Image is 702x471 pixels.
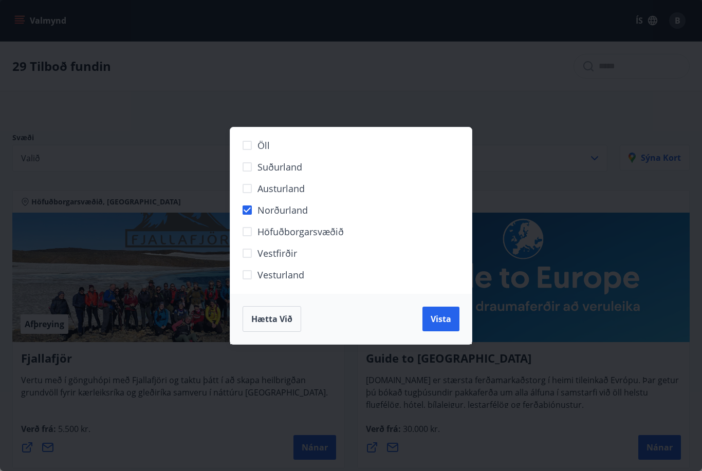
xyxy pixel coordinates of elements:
[431,313,451,325] span: Vista
[422,307,459,331] button: Vista
[257,203,308,217] span: Norðurland
[251,313,292,325] span: Hætta við
[257,160,302,174] span: Suðurland
[257,139,270,152] span: Öll
[257,182,305,195] span: Austurland
[257,268,304,281] span: Vesturland
[257,225,344,238] span: Höfuðborgarsvæðið
[243,306,301,332] button: Hætta við
[257,247,297,260] span: Vestfirðir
